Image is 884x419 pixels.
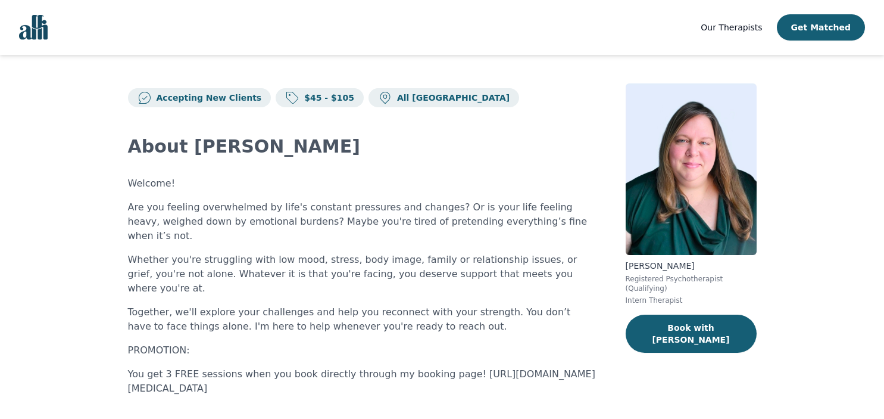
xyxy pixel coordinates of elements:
img: Angela_Grieve [626,83,757,255]
img: alli logo [19,15,48,40]
p: Together, we'll explore your challenges and help you reconnect with your strength. You don’t have... [128,305,597,334]
button: Book with [PERSON_NAME] [626,315,757,353]
p: PROMOTION: [128,343,597,358]
p: Welcome! [128,176,597,191]
p: You get 3 FREE sessions when you book directly through my booking page! [URL][DOMAIN_NAME][MEDICA... [128,367,597,396]
p: Intern Therapist [626,296,757,305]
p: $45 - $105 [299,92,354,104]
p: Whether you're struggling with low mood, stress, body image, family or relationship issues, or gr... [128,253,597,296]
p: All [GEOGRAPHIC_DATA] [392,92,510,104]
h2: About [PERSON_NAME] [128,136,597,157]
p: Registered Psychotherapist (Qualifying) [626,274,757,293]
p: Accepting New Clients [152,92,262,104]
a: Our Therapists [701,20,762,35]
span: Our Therapists [701,23,762,32]
p: [PERSON_NAME] [626,260,757,272]
p: Are you feeling overwhelmed by life's constant pressures and changes? Or is your life feeling hea... [128,200,597,243]
button: Get Matched [777,14,865,41]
